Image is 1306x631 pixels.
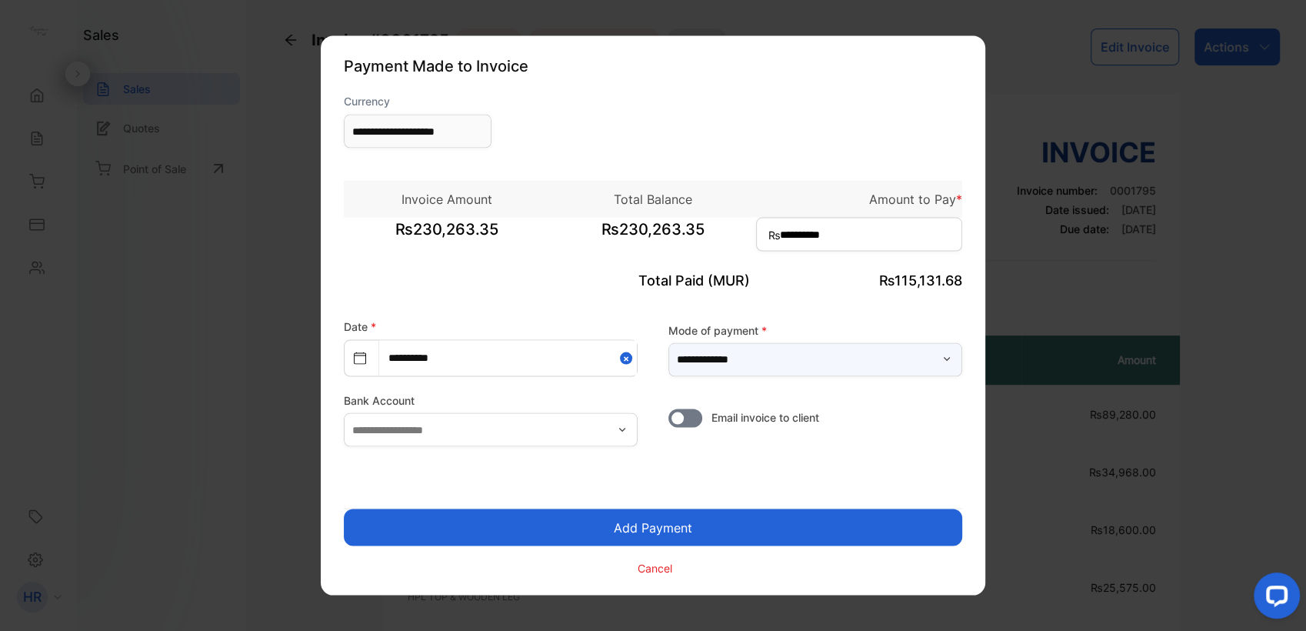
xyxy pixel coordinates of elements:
span: ₨230,263.35 [344,218,550,256]
label: Date [344,320,376,333]
p: Amount to Pay [756,190,962,209]
span: ₨ [768,227,781,243]
iframe: LiveChat chat widget [1241,566,1306,631]
p: Invoice Amount [344,190,550,209]
p: Total Balance [550,190,756,209]
label: Mode of payment [668,322,962,338]
button: Add Payment [344,509,962,546]
span: Email invoice to client [711,409,819,426]
p: Payment Made to Invoice [344,55,962,78]
p: Cancel [638,559,672,576]
p: Total Paid (MUR) [550,270,756,291]
span: ₨230,263.35 [550,218,756,256]
label: Bank Account [344,392,638,409]
label: Currency [344,93,491,109]
span: ₨115,131.68 [879,272,962,289]
button: Close [620,341,637,376]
